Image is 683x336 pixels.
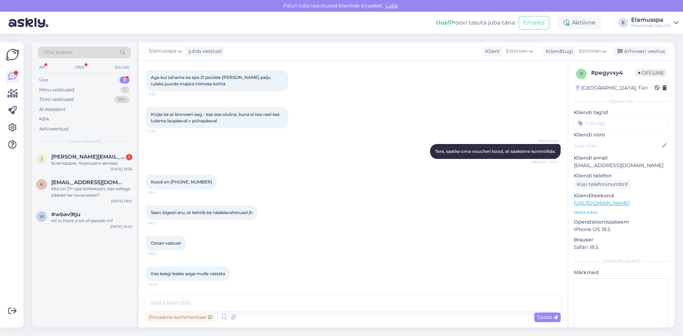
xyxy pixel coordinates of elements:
[574,118,669,128] input: Lisa tag
[148,92,175,97] span: 11:33
[121,86,129,94] div: 1
[68,138,101,144] span: Uued vestlused
[51,211,80,218] span: #wbav9tju
[574,162,669,169] p: [EMAIL_ADDRESS][DOMAIN_NAME]
[114,96,129,103] div: 99+
[574,218,669,226] p: Operatsioonisüsteem
[111,198,132,204] div: [DATE] 18:01
[519,16,549,30] button: Emailid
[574,200,630,206] a: [URL][DOMAIN_NAME]
[148,190,175,195] span: 18:14
[436,18,516,27] div: Proovi tasuta juba täna:
[574,109,669,116] p: Kliendi tag'id
[151,179,212,185] span: Kood on [PHONE_NUMBER]
[74,63,86,72] div: Web
[558,16,601,29] div: Aktiivne
[39,76,48,84] div: Uus
[51,218,132,224] div: Hi! Is there a lot of people rn?
[574,258,669,265] div: [PERSON_NAME]
[574,192,669,199] p: Klienditeekond
[574,131,669,139] p: Kliendi nimi
[186,48,222,55] div: juhib vestlust
[39,116,49,123] div: Kõik
[574,154,669,162] p: Kliendi email
[40,182,43,187] span: k
[574,269,669,276] p: Märkmed
[151,210,253,215] span: Saan õigesti aru, et kehtib ka nädalavahetusel jh
[574,209,669,215] p: Vaata edasi ...
[111,166,132,172] div: [DATE] 19:36
[631,17,679,28] a: ElamusspaMustamäe Spa OÜ
[44,49,73,56] span: Otsi kliente
[51,154,125,160] span: julia.varlasheva@icloud.com
[39,214,44,219] span: w
[148,251,175,256] span: 18:55
[110,224,132,229] div: [DATE] 16:43
[436,19,449,26] b: Uus!
[531,159,558,165] span: Nähtud ✓ 12:14
[148,282,175,287] span: 20:49
[591,69,635,77] div: # pegyvxy4
[41,156,43,161] span: j
[574,244,669,251] p: Safari 18.5
[39,86,74,94] div: Minu vestlused
[51,179,125,186] span: krissu.vaat@gmail.com
[51,186,132,198] div: Mul on 21+ spa kinkekaart, kas sellega pääsen ka tavaosasse?
[618,18,628,28] div: E
[149,47,176,55] span: Elamusspa
[148,129,175,134] span: 11:35
[574,172,669,180] p: Kliendi telefon
[580,71,583,76] span: p
[39,106,65,113] div: AI Assistent
[635,69,667,77] span: Offline
[39,96,74,103] div: Tiimi vestlused
[435,149,556,154] span: Tere, saatke oma voucheri kood, et saaksime kontrollida.
[579,47,601,55] span: Estonian
[482,48,500,55] div: Klient
[126,154,132,160] div: 1
[631,23,671,28] div: Mustamäe Spa OÜ
[151,240,181,246] span: Ootan vastust
[148,220,175,226] span: 18:32
[631,17,671,23] div: Elamusspa
[151,271,225,276] span: Kas keegi leiaks aega mulle vastata
[151,75,272,86] span: Aga kui tahame ka spa 21 poolele [PERSON_NAME] palju tuleks juurde majsta inimese kohta
[537,314,558,320] span: Saada
[39,126,68,133] div: Arhiveeritud
[613,47,668,56] div: Arhiveeri vestlus
[574,180,631,189] div: Küsi telefoninumbrit
[383,2,400,9] span: Luba
[532,138,558,144] span: Elamusspa
[6,48,19,62] img: Askly Logo
[51,160,132,166] div: Благодарю. Хорошего вечера
[120,76,129,84] div: 3
[574,226,669,233] p: iPhone OS 18.5
[574,98,669,105] div: Kliendi info
[38,63,46,72] div: All
[543,48,573,55] div: Klienditugi
[506,47,528,55] span: Estonian
[146,313,215,322] div: Privaatne kommentaar
[574,142,661,150] input: Lisa nimi
[151,112,281,123] span: Kirjas ka et broneeri aeg - kas see oluline, kuna ei tea veel kas tuleme laupäeval v pühapäeval
[574,236,669,244] p: Brauser
[576,84,648,92] div: [GEOGRAPHIC_DATA], Türi
[113,63,131,72] div: Socials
